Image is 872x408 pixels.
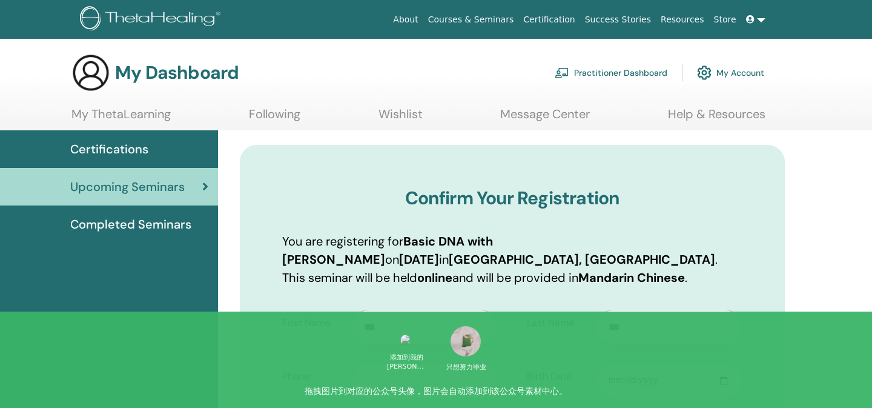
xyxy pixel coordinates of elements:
[697,62,712,83] img: cog.svg
[449,252,715,267] b: [GEOGRAPHIC_DATA], [GEOGRAPHIC_DATA]
[555,59,667,86] a: Practitioner Dashboard
[580,8,656,31] a: Success Stories
[378,107,423,130] a: Wishlist
[249,107,300,130] a: Following
[80,6,225,33] img: logo.png
[71,107,171,130] a: My ThetaLearning
[70,215,191,233] span: Completed Seminars
[668,107,765,130] a: Help & Resources
[709,8,741,31] a: Store
[282,232,742,287] p: You are registering for on in . This seminar will be held and will be provided in .
[388,8,423,31] a: About
[417,270,452,286] b: online
[500,107,590,130] a: Message Center
[282,187,742,209] h3: Confirm Your Registration
[71,53,110,92] img: generic-user-icon.jpg
[555,67,569,78] img: chalkboard-teacher.svg
[518,8,580,31] a: Certification
[697,59,764,86] a: My Account
[70,178,185,196] span: Upcoming Seminars
[578,270,685,286] b: Mandarin Chinese
[656,8,709,31] a: Resources
[115,62,239,84] h3: My Dashboard
[399,252,439,267] b: [DATE]
[70,140,148,158] span: Certifications
[423,8,519,31] a: Courses & Seminars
